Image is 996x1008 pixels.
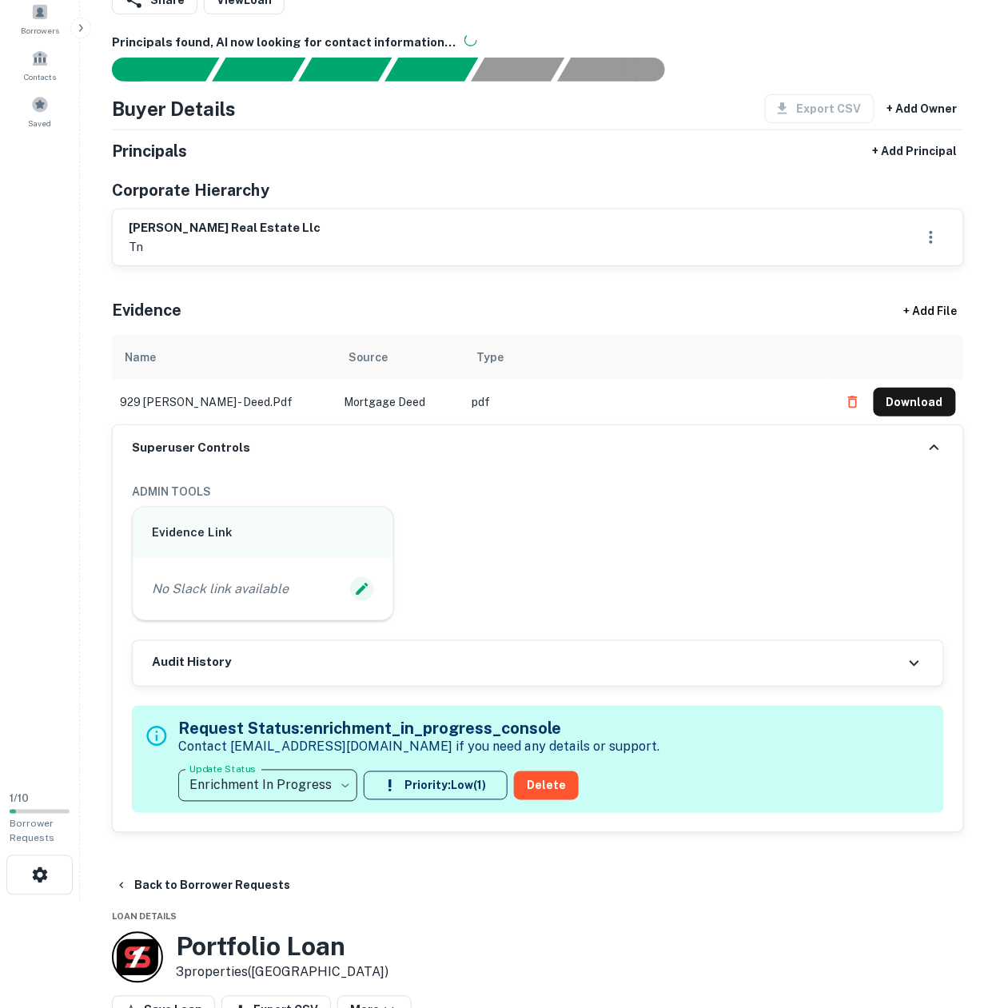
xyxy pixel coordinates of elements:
p: tn [129,237,321,257]
span: Contacts [24,70,56,83]
button: Download [874,388,956,416]
div: Type [476,348,504,367]
h6: Principals found, AI now looking for contact information... [112,34,964,52]
button: Edit Slack Link [350,577,374,601]
a: Contacts [5,43,75,86]
p: 3 properties ([GEOGRAPHIC_DATA]) [176,963,388,982]
button: Priority:Low(1) [364,771,508,800]
h6: Audit History [152,654,231,672]
th: Type [464,335,831,380]
div: Your request is received and processing... [212,58,305,82]
span: 1 / 10 [10,793,29,805]
span: Saved [29,117,52,129]
div: Enrichment In Progress [178,763,357,808]
td: Mortgage Deed [336,380,464,424]
div: + Add File [874,297,986,325]
h5: Corporate Hierarchy [112,178,269,202]
h6: ADMIN TOOLS [132,483,944,500]
span: Loan Details [112,912,177,922]
div: AI fulfillment process complete. [558,58,684,82]
button: Delete file [839,389,867,415]
div: scrollable content [112,335,964,424]
iframe: Chat Widget [916,880,996,957]
td: 929 [PERSON_NAME] - deed.pdf [112,380,336,424]
div: Principals found, still searching for contact information. This may take time... [471,58,564,82]
h6: Evidence Link [152,524,374,542]
div: Principals found, AI now looking for contact information... [384,58,478,82]
h5: Evidence [112,298,181,322]
a: Saved [5,90,75,133]
p: Contact [EMAIL_ADDRESS][DOMAIN_NAME] if you need any details or support. [178,738,659,757]
button: + Add Principal [867,137,964,165]
h4: Buyer Details [112,94,236,123]
div: Sending borrower request to AI... [93,58,213,82]
th: Source [336,335,464,380]
p: No Slack link available [152,580,289,599]
div: Source [349,348,388,367]
div: Documents found, AI parsing details... [298,58,392,82]
span: Borrower Requests [10,819,54,844]
td: pdf [464,380,831,424]
label: Update Status [189,763,256,776]
h6: [PERSON_NAME] real estate llc [129,219,321,237]
h6: Superuser Controls [132,439,250,457]
button: + Add Owner [881,94,964,123]
button: Back to Borrower Requests [109,871,297,900]
th: Name [112,335,336,380]
div: Name [125,348,156,367]
button: Delete [514,771,579,800]
span: Borrowers [21,24,59,37]
h3: Portfolio Loan [176,932,388,962]
h5: Principals [112,139,187,163]
h5: Request Status: enrichment_in_progress_console [178,717,659,741]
